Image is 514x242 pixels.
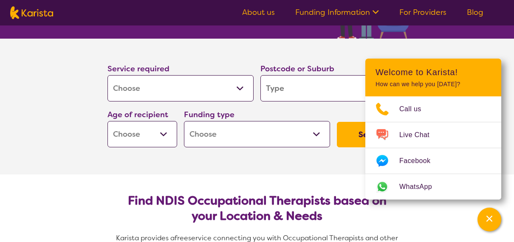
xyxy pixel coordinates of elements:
[399,7,446,17] a: For Providers
[184,110,234,120] label: Funding type
[365,59,501,200] div: Channel Menu
[365,174,501,200] a: Web link opens in a new tab.
[295,7,379,17] a: Funding Information
[114,193,400,224] h2: Find NDIS Occupational Therapists based on your Location & Needs
[477,208,501,231] button: Channel Menu
[399,155,441,167] span: Facebook
[107,64,169,74] label: Service required
[376,81,491,88] p: How can we help you [DATE]?
[365,96,501,200] ul: Choose channel
[260,75,407,101] input: Type
[107,110,168,120] label: Age of recipient
[337,122,407,147] button: Search
[399,103,432,115] span: Call us
[399,129,440,141] span: Live Chat
[467,7,483,17] a: Blog
[10,6,53,19] img: Karista logo
[399,180,442,193] span: WhatsApp
[260,64,334,74] label: Postcode or Suburb
[376,67,491,77] h2: Welcome to Karista!
[242,7,275,17] a: About us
